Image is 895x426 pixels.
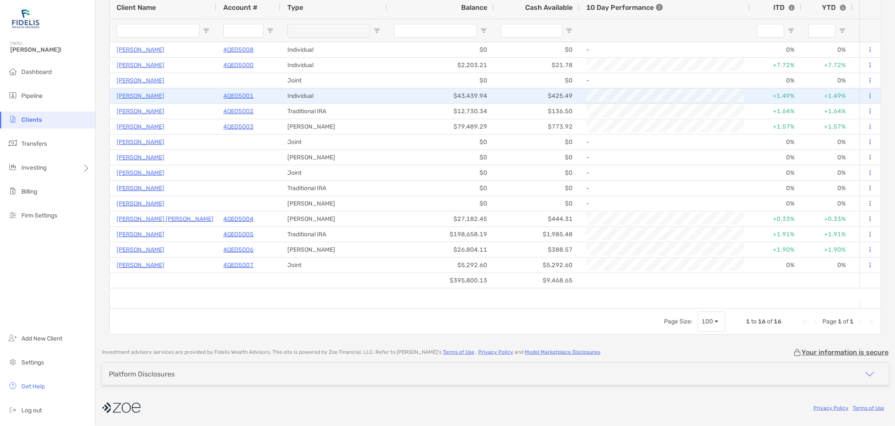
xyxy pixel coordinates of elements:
div: Individual [281,88,387,103]
div: - [586,135,743,149]
div: $0 [387,165,494,180]
div: - [586,197,743,211]
img: get-help icon [8,381,18,391]
div: Next Page [857,318,864,325]
p: [PERSON_NAME] [PERSON_NAME] [117,214,214,224]
div: 0% [801,150,853,165]
div: $773.92 [494,119,579,134]
span: [PERSON_NAME]! [10,46,90,53]
div: - [586,73,743,88]
span: 16 [758,318,766,325]
p: [PERSON_NAME] [117,244,164,255]
div: +1.64% [750,104,801,119]
span: of [843,318,848,325]
div: $0 [387,73,494,88]
div: Last Page [867,318,874,325]
div: 0% [750,73,801,88]
p: 4QE05004 [223,214,254,224]
button: Open Filter Menu [267,27,274,34]
img: Zoe Logo [10,3,41,34]
span: Pipeline [21,92,43,100]
a: [PERSON_NAME] [117,260,164,270]
div: - [586,150,743,165]
a: 4QE05005 [223,229,254,240]
div: $9,468.65 [494,273,579,288]
div: $0 [387,150,494,165]
input: Client Name Filter Input [117,24,199,38]
div: $0 [494,165,579,180]
div: $0 [494,196,579,211]
div: $79,489.29 [387,119,494,134]
a: [PERSON_NAME] [117,198,164,209]
div: 0% [750,42,801,57]
input: Balance Filter Input [394,24,477,38]
div: $425.49 [494,88,579,103]
div: 0% [750,181,801,196]
p: 4QE05008 [223,44,254,55]
div: $0 [387,135,494,150]
a: [PERSON_NAME] [117,167,164,178]
div: $21.78 [494,58,579,73]
div: [PERSON_NAME] [281,196,387,211]
a: [PERSON_NAME] [117,121,164,132]
img: clients icon [8,114,18,124]
a: 4QE05003 [223,121,254,132]
div: +1.90% [801,242,853,257]
p: 4QE05006 [223,244,254,255]
img: settings icon [8,357,18,367]
p: [PERSON_NAME] [117,44,164,55]
div: $0 [494,135,579,150]
span: Settings [21,359,44,366]
p: [PERSON_NAME] [117,183,164,194]
img: logout icon [8,405,18,415]
p: Your information is secure [801,348,889,356]
div: 0% [750,196,801,211]
div: Page Size: [664,318,693,325]
img: billing icon [8,186,18,196]
div: 0% [750,135,801,150]
div: 0% [801,165,853,180]
a: [PERSON_NAME] [117,75,164,86]
span: Client Name [117,3,156,12]
span: 1 [838,318,842,325]
a: [PERSON_NAME] [117,152,164,163]
a: [PERSON_NAME] [117,229,164,240]
a: 4QE05002 [223,106,254,117]
span: Dashboard [21,68,52,76]
img: dashboard icon [8,66,18,76]
div: Page Size [698,311,725,332]
div: Individual [281,58,387,73]
span: Type [287,3,303,12]
div: - [586,43,743,57]
div: Joint [281,73,387,88]
div: 0% [801,181,853,196]
p: 4QE05007 [223,260,254,270]
div: 0% [801,42,853,57]
div: $136.50 [494,104,579,119]
button: Open Filter Menu [788,27,795,34]
span: of [767,318,772,325]
img: investing icon [8,162,18,172]
a: [PERSON_NAME] [117,137,164,147]
button: Open Filter Menu [203,27,210,34]
div: [PERSON_NAME] [281,212,387,226]
div: - [586,181,743,195]
a: [PERSON_NAME] [117,91,164,101]
span: Firm Settings [21,212,57,219]
span: Clients [21,116,42,123]
div: $395,800.13 [387,273,494,288]
span: to [751,318,757,325]
button: Open Filter Menu [374,27,380,34]
div: $27,182.45 [387,212,494,226]
div: Joint [281,258,387,273]
a: 4QE05001 [223,91,254,101]
div: 0% [801,135,853,150]
p: [PERSON_NAME] [117,60,164,71]
div: $43,439.94 [387,88,494,103]
div: Platform Disclosures [109,370,175,378]
div: Traditional IRA [281,181,387,196]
